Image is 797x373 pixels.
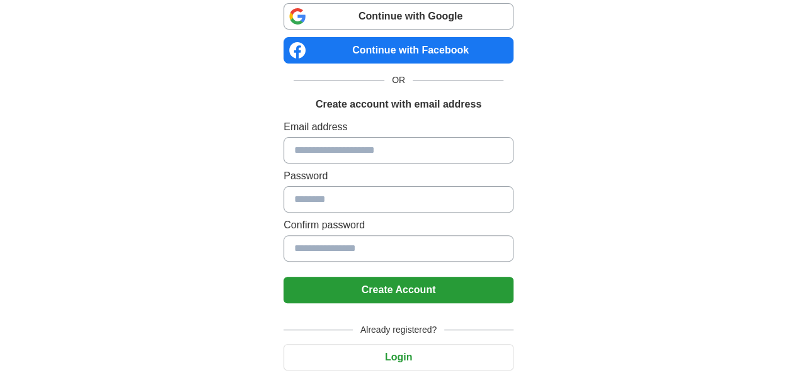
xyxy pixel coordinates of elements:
[316,97,481,112] h1: Create account with email address
[284,3,513,30] a: Continue with Google
[284,277,513,303] button: Create Account
[284,37,513,64] a: Continue with Facebook
[384,74,413,87] span: OR
[284,120,513,135] label: Email address
[353,323,444,337] span: Already registered?
[284,344,513,370] button: Login
[284,352,513,362] a: Login
[284,218,513,233] label: Confirm password
[284,169,513,184] label: Password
